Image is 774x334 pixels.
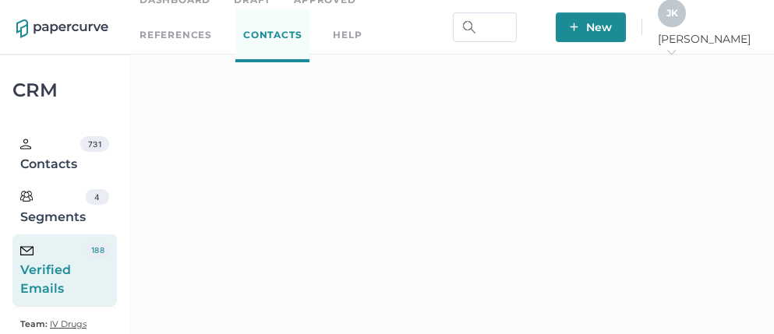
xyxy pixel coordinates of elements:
[140,26,212,44] a: References
[235,9,309,62] a: Contacts
[20,139,31,149] img: person.20a629c4.svg
[20,242,87,298] div: Verified Emails
[666,47,677,58] i: arrow_right
[20,315,87,333] a: Team: IV Drugs
[80,136,108,152] div: 731
[86,189,109,205] div: 4
[333,26,362,44] div: help
[463,21,475,33] img: search.bf03fe8b.svg
[570,12,612,42] span: New
[16,19,108,38] img: papercurve-logo-colour.7244d18c.svg
[20,190,33,202] img: segments.b9481e3d.svg
[658,32,758,60] span: [PERSON_NAME]
[20,189,86,227] div: Segments
[20,136,80,174] div: Contacts
[50,318,87,329] span: IV Drugs
[12,83,117,97] div: CRM
[20,246,34,255] img: email-icon-black.c777dcea.svg
[570,23,578,31] img: plus-white.e19ec114.svg
[87,242,108,258] div: 188
[453,12,517,42] input: Search Workspace
[556,12,626,42] button: New
[666,7,678,19] span: J K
